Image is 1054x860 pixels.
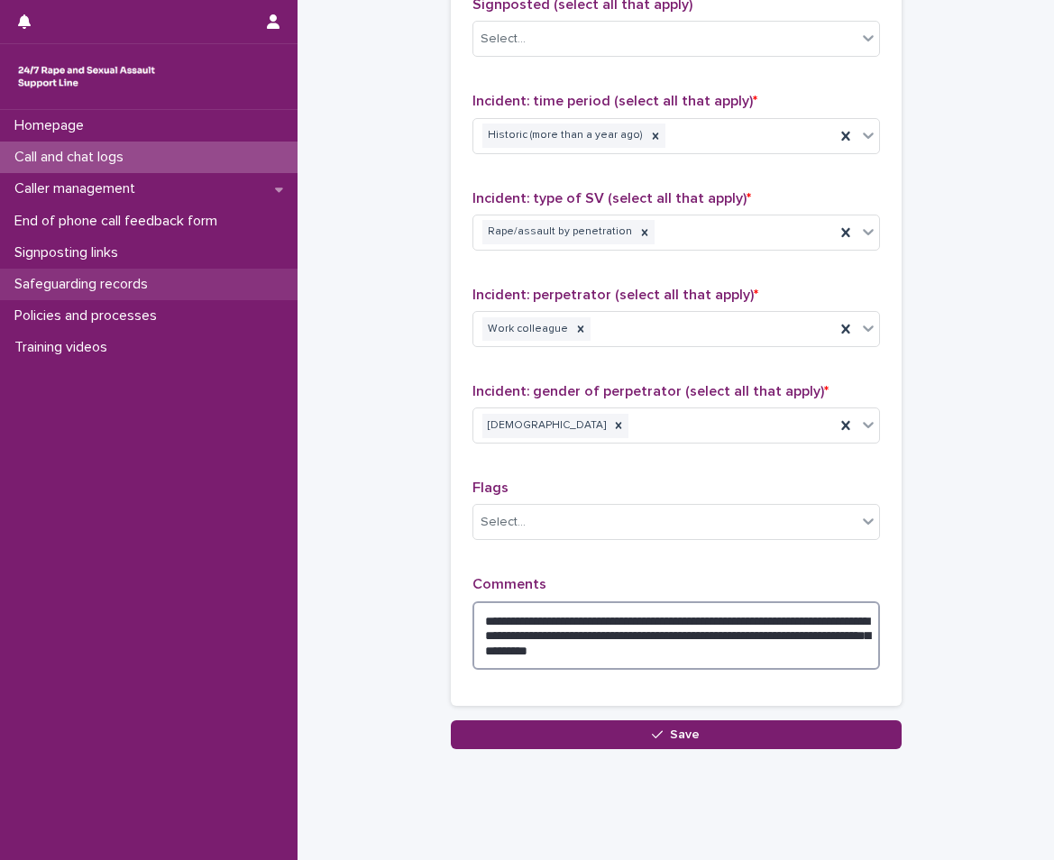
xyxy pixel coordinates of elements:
p: Policies and processes [7,307,171,325]
p: End of phone call feedback form [7,213,232,230]
span: Save [670,728,700,741]
p: Safeguarding records [7,276,162,293]
p: Training videos [7,339,122,356]
div: Work colleague [482,317,571,342]
span: Incident: type of SV (select all that apply) [472,191,751,206]
div: Historic (more than a year ago) [482,124,646,148]
span: Incident: gender of perpetrator (select all that apply) [472,384,829,398]
p: Call and chat logs [7,149,138,166]
span: Incident: time period (select all that apply) [472,94,757,108]
div: Select... [481,30,526,49]
span: Comments [472,577,546,591]
div: [DEMOGRAPHIC_DATA] [482,414,609,438]
div: Rape/assault by penetration [482,220,635,244]
img: rhQMoQhaT3yELyF149Cw [14,59,159,95]
p: Signposting links [7,244,133,261]
span: Flags [472,480,509,495]
span: Incident: perpetrator (select all that apply) [472,288,758,302]
p: Caller management [7,180,150,197]
p: Homepage [7,117,98,134]
div: Select... [481,513,526,532]
button: Save [451,720,902,749]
